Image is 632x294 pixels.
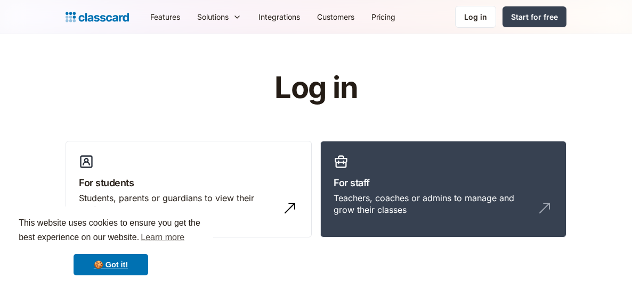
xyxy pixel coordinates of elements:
[363,5,404,29] a: Pricing
[19,217,203,245] span: This website uses cookies to ensure you get the best experience on our website.
[334,176,553,190] h3: For staff
[74,254,148,275] a: dismiss cookie message
[66,141,312,238] a: For studentsStudents, parents or guardians to view their profile and manage bookings
[189,5,250,29] div: Solutions
[147,71,485,105] h1: Log in
[464,11,487,22] div: Log in
[142,5,189,29] a: Features
[250,5,309,29] a: Integrations
[320,141,566,238] a: For staffTeachers, coaches or admins to manage and grow their classes
[139,229,186,245] a: learn more about cookies
[511,11,558,22] div: Start for free
[309,5,363,29] a: Customers
[503,6,566,27] a: Start for free
[79,176,298,190] h3: For students
[197,11,229,22] div: Solutions
[455,6,496,28] a: Log in
[79,192,277,216] div: Students, parents or guardians to view their profile and manage bookings
[66,10,129,25] a: Logo
[9,206,213,285] div: cookieconsent
[334,192,532,216] div: Teachers, coaches or admins to manage and grow their classes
